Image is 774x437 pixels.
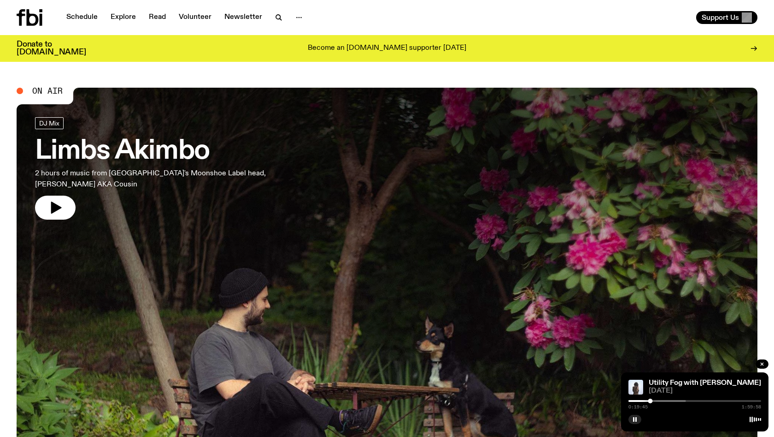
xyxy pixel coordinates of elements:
[742,405,761,409] span: 1:59:58
[628,405,648,409] span: 0:19:45
[308,44,466,53] p: Become an [DOMAIN_NAME] supporter [DATE]
[143,11,171,24] a: Read
[32,87,63,95] span: On Air
[702,13,739,22] span: Support Us
[649,379,761,387] a: Utility Fog with [PERSON_NAME]
[696,11,757,24] button: Support Us
[39,120,59,126] span: DJ Mix
[35,117,64,129] a: DJ Mix
[649,388,761,395] span: [DATE]
[628,380,643,395] img: Cover of Leese's album Δ
[105,11,141,24] a: Explore
[35,117,271,220] a: Limbs Akimbo2 hours of music from [GEOGRAPHIC_DATA]'s Moonshoe Label head, [PERSON_NAME] AKA Cousin
[17,41,86,56] h3: Donate to [DOMAIN_NAME]
[173,11,217,24] a: Volunteer
[35,138,271,164] h3: Limbs Akimbo
[35,168,271,190] p: 2 hours of music from [GEOGRAPHIC_DATA]'s Moonshoe Label head, [PERSON_NAME] AKA Cousin
[61,11,103,24] a: Schedule
[219,11,268,24] a: Newsletter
